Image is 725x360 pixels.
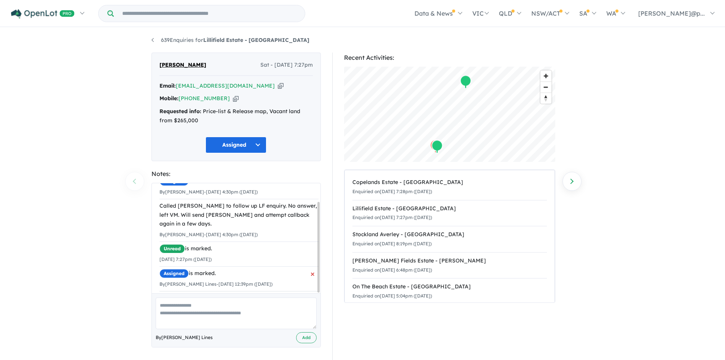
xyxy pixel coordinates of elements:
[431,140,443,154] div: Map marker
[159,108,201,115] strong: Requested info:
[159,61,206,70] span: [PERSON_NAME]
[159,189,258,195] small: By [PERSON_NAME] - [DATE] 4:30pm ([DATE])
[11,9,75,19] img: Openlot PRO Logo White
[352,174,547,200] a: Copelands Estate - [GEOGRAPHIC_DATA]Enquiried on[DATE] 7:28pm ([DATE])
[203,37,309,43] strong: Lillifield Estate - [GEOGRAPHIC_DATA]
[540,93,551,104] button: Reset bearing to north
[206,137,266,153] button: Assigned
[159,95,178,102] strong: Mobile:
[352,214,432,220] small: Enquiried on [DATE] 7:27pm ([DATE])
[159,269,319,278] div: is marked.
[296,332,317,343] button: Add
[352,267,432,273] small: Enquiried on [DATE] 6:48pm ([DATE])
[151,169,321,179] div: Notes:
[151,36,574,45] nav: breadcrumb
[352,226,547,253] a: Stockland Averley - [GEOGRAPHIC_DATA]Enquiried on[DATE] 8:19pm ([DATE])
[159,202,319,229] div: Called [PERSON_NAME] to follow up LF enquiry. No answer, left VM. Will send [PERSON_NAME] and att...
[151,37,309,43] a: 639Enquiries forLillifield Estate - [GEOGRAPHIC_DATA]
[352,252,547,279] a: [PERSON_NAME] Fields Estate - [PERSON_NAME]Enquiried on[DATE] 6:48pm ([DATE])
[311,267,315,281] span: ×
[430,139,441,154] div: Map marker
[352,282,547,291] div: On The Beach Estate - [GEOGRAPHIC_DATA]
[159,107,313,125] div: Price-list & Release map, Vacant land from $265,000
[352,204,547,213] div: Lillifield Estate - [GEOGRAPHIC_DATA]
[638,10,705,17] span: [PERSON_NAME]@p...
[176,82,275,89] a: [EMAIL_ADDRESS][DOMAIN_NAME]
[159,244,319,253] div: is marked.
[460,75,471,89] div: Map marker
[159,281,272,287] small: By [PERSON_NAME] Lines - [DATE] 12:39pm ([DATE])
[159,82,176,89] strong: Email:
[352,256,547,266] div: [PERSON_NAME] Fields Estate - [PERSON_NAME]
[156,334,213,341] span: By [PERSON_NAME] Lines
[540,82,551,93] span: Zoom out
[233,94,239,102] button: Copy
[159,256,212,262] small: [DATE] 7:27pm ([DATE])
[178,95,230,102] a: [PHONE_NUMBER]
[352,230,547,239] div: Stockland Averley - [GEOGRAPHIC_DATA]
[540,82,551,93] button: Zoom out
[352,293,432,299] small: Enquiried on [DATE] 5:04pm ([DATE])
[260,61,313,70] span: Sat - [DATE] 7:27pm
[159,244,185,253] span: Unread
[344,67,555,162] canvas: Map
[540,70,551,82] button: Zoom in
[352,278,547,305] a: On The Beach Estate - [GEOGRAPHIC_DATA]Enquiried on[DATE] 5:04pm ([DATE])
[115,5,303,22] input: Try estate name, suburb, builder or developer
[159,232,258,237] small: By [PERSON_NAME] - [DATE] 4:30pm ([DATE])
[352,178,547,187] div: Copelands Estate - [GEOGRAPHIC_DATA]
[278,82,284,90] button: Copy
[344,53,555,63] div: Recent Activities:
[352,189,432,194] small: Enquiried on [DATE] 7:28pm ([DATE])
[159,269,189,278] span: Assigned
[352,241,432,246] small: Enquiried on [DATE] 8:19pm ([DATE])
[352,200,547,227] a: Lillifield Estate - [GEOGRAPHIC_DATA]Enquiried on[DATE] 7:27pm ([DATE])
